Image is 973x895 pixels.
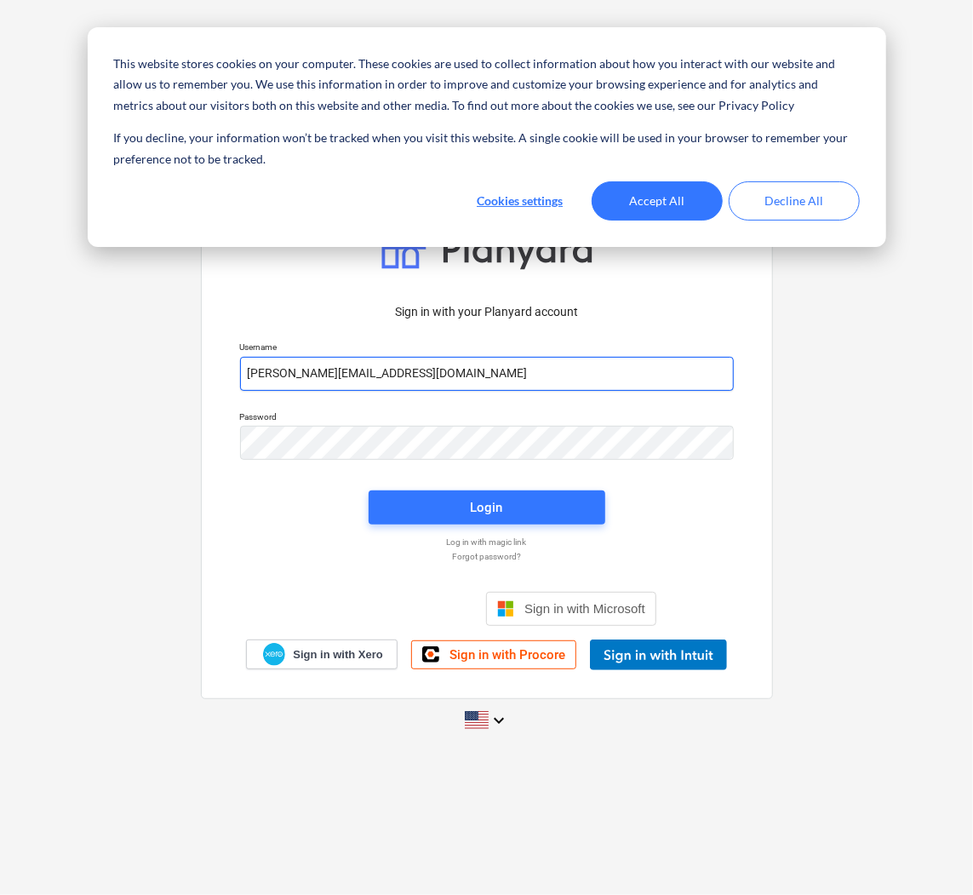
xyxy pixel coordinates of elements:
a: Sign in with Procore [411,640,576,669]
button: Decline All [729,181,860,221]
img: Xero logo [263,643,285,666]
a: Forgot password? [232,551,742,562]
p: Username [240,341,734,356]
span: Sign in with Xero [293,647,382,663]
iframe: Sign in with Google Button [308,590,481,628]
span: Sign in with Microsoft [524,601,645,616]
a: Sign in with Xero [246,640,398,669]
p: Password [240,411,734,426]
img: Microsoft logo [497,600,514,617]
p: Sign in with your Planyard account [240,303,734,321]
i: keyboard_arrow_down [489,710,509,731]
p: If you decline, your information won’t be tracked when you visit this website. A single cookie wi... [113,128,859,169]
a: Log in with magic link [232,536,742,548]
button: Accept All [592,181,723,221]
button: Login [369,491,605,525]
p: This website stores cookies on your computer. These cookies are used to collect information about... [113,54,859,117]
div: Cookie banner [88,27,886,247]
button: Cookies settings [455,181,586,221]
input: Username [240,357,734,391]
span: Sign in with Procore [449,647,565,663]
iframe: Chat Widget [888,813,973,895]
div: Login [471,496,503,519]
